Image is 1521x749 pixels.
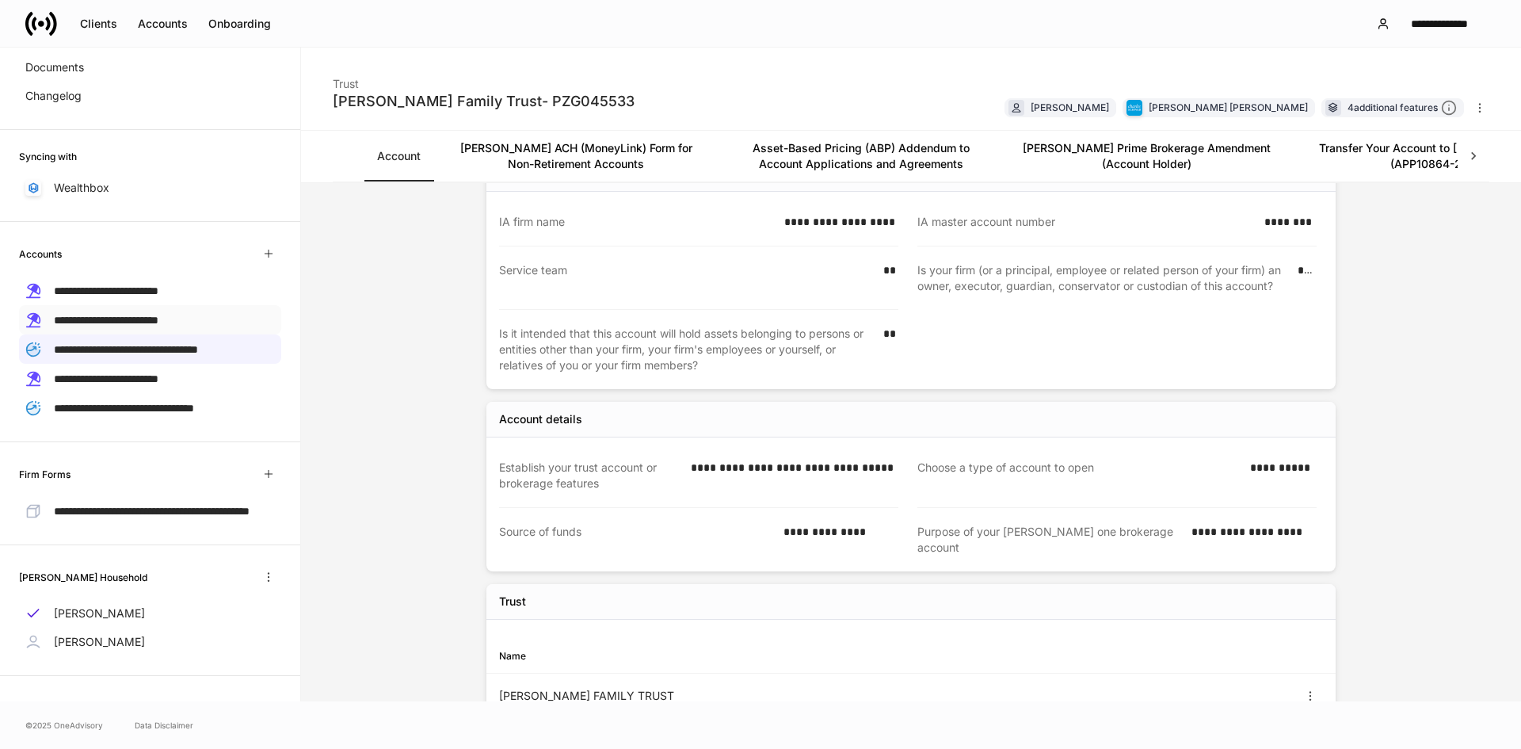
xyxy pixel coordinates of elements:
[19,467,71,482] h6: Firm Forms
[128,11,198,36] button: Accounts
[70,11,128,36] button: Clients
[19,246,62,262] h6: Accounts
[364,131,433,182] a: Account
[54,606,145,621] p: [PERSON_NAME]
[1004,131,1289,182] a: [PERSON_NAME] Prime Brokerage Amendment (Account Holder)
[917,524,1182,556] div: Purpose of your [PERSON_NAME] one brokerage account
[499,594,526,610] h5: Trust
[1031,100,1109,115] div: [PERSON_NAME]
[499,460,681,491] div: Establish your trust account or brokerage features
[333,67,635,92] div: Trust
[499,326,874,373] div: Is it intended that this account will hold assets belonging to persons or entities other than you...
[19,570,147,585] h6: [PERSON_NAME] Household
[433,131,719,182] a: [PERSON_NAME] ACH (MoneyLink) Form for Non-Retirement Accounts
[19,53,281,82] a: Documents
[499,524,774,556] div: Source of funds
[135,719,193,732] a: Data Disclaimer
[719,131,1004,182] a: Asset-Based Pricing (ABP) Addendum to Account Applications and Agreements
[138,16,188,32] div: Accounts
[54,180,109,196] p: Wealthbox
[1126,100,1142,116] img: charles-schwab-BFYFdbvS.png
[19,149,77,164] h6: Syncing with
[19,628,281,656] a: [PERSON_NAME]
[333,92,635,111] div: [PERSON_NAME] Family Trust- PZG045533
[80,16,117,32] div: Clients
[499,214,775,230] div: IA firm name
[499,262,874,293] div: Service team
[25,59,84,75] p: Documents
[19,82,281,110] a: Changelog
[25,88,82,104] p: Changelog
[499,648,911,663] div: Name
[54,634,145,650] p: [PERSON_NAME]
[917,262,1288,294] div: Is your firm (or a principal, employee or related person of your firm) an owner, executor, guardi...
[25,719,103,732] span: © 2025 OneAdvisory
[19,599,281,628] a: [PERSON_NAME]
[198,11,281,36] button: Onboarding
[499,411,582,427] div: Account details
[208,16,271,32] div: Onboarding
[917,460,1241,491] div: Choose a type of account to open
[19,174,281,202] a: Wealthbox
[499,688,911,704] div: [PERSON_NAME] FAMILY TRUST
[1348,100,1457,117] div: 4 additional features
[917,214,1255,230] div: IA master account number
[1149,100,1308,115] div: [PERSON_NAME] [PERSON_NAME]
